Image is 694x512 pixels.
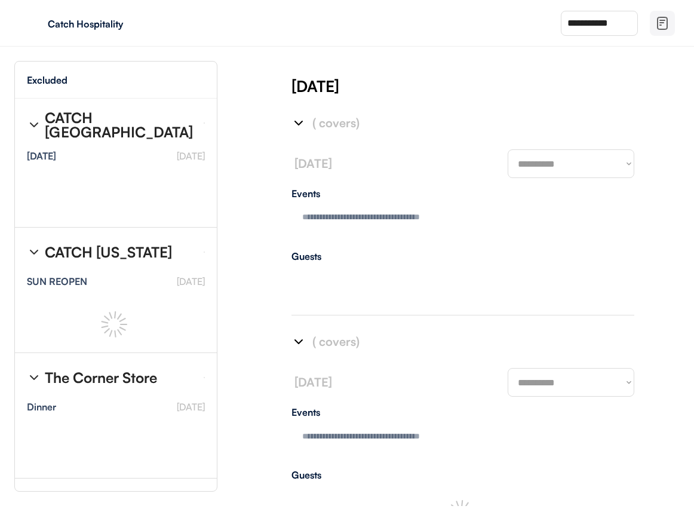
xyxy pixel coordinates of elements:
[27,402,56,412] div: Dinner
[291,470,634,480] div: Guests
[45,370,157,385] div: The Corner Store
[27,277,87,286] div: SUN REOPEN
[27,151,56,161] div: [DATE]
[291,189,634,198] div: Events
[294,375,332,390] font: [DATE]
[48,19,198,29] div: Catch Hospitality
[291,407,634,417] div: Events
[27,370,41,385] img: chevron-right%20%281%29.svg
[27,245,41,259] img: chevron-right%20%281%29.svg
[291,335,306,349] img: chevron-right%20%281%29.svg
[312,334,360,349] font: ( covers)
[291,252,634,261] div: Guests
[294,156,332,171] font: [DATE]
[177,150,205,162] font: [DATE]
[312,115,360,130] font: ( covers)
[655,16,670,30] img: file-02.svg
[291,116,306,130] img: chevron-right%20%281%29.svg
[45,245,172,259] div: CATCH [US_STATE]
[177,275,205,287] font: [DATE]
[24,14,43,33] img: yH5BAEAAAAALAAAAAABAAEAAAIBRAA7
[27,118,41,132] img: chevron-right%20%281%29.svg
[177,401,205,413] font: [DATE]
[291,75,694,97] div: [DATE]
[45,111,194,139] div: CATCH [GEOGRAPHIC_DATA]
[27,75,67,85] div: Excluded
